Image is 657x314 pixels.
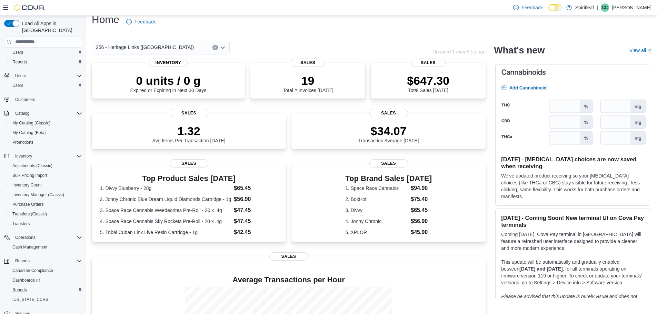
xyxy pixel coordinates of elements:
[7,190,85,200] button: Inventory Manager (Classic)
[10,58,82,66] span: Reports
[501,172,644,200] p: We've updated product receiving so your [MEDICAL_DATA] choices (like THCa or CBG) stay visible fo...
[407,74,449,93] div: Total Sales [DATE]
[521,4,542,11] span: Feedback
[7,118,85,128] button: My Catalog (Classic)
[10,191,67,199] a: Inventory Manager (Classic)
[15,153,32,159] span: Inventory
[100,229,231,236] dt: 5. Tribal Cuban Linx Live Resin Cartridge - 1g
[10,191,82,199] span: Inventory Manager (Classic)
[10,220,32,228] a: Transfers
[15,258,30,264] span: Reports
[7,57,85,67] button: Reports
[519,266,563,272] strong: [DATE] and [DATE]
[7,242,85,252] button: Cash Management
[15,235,36,240] span: Operations
[602,3,608,12] span: CC
[10,81,82,90] span: Users
[100,174,278,183] h3: Top Product Sales [DATE]
[501,156,644,170] h3: [DATE] - [MEDICAL_DATA] choices are now saved when receiving
[10,200,82,209] span: Purchase Orders
[601,3,609,12] div: Courtney C
[411,206,432,214] dd: $65.45
[12,202,44,207] span: Purchase Orders
[12,152,82,160] span: Inventory
[369,109,408,117] span: Sales
[212,45,218,50] button: Clear input
[12,173,47,178] span: Bulk Pricing Import
[10,295,51,304] a: [US_STATE] CCRS
[7,209,85,219] button: Transfers (Classic)
[7,180,85,190] button: Inventory Count
[7,128,85,138] button: My Catalog (Beta)
[15,111,29,116] span: Catalog
[14,4,45,11] img: Cova
[149,59,188,67] span: Inventory
[10,243,82,251] span: Cash Management
[7,275,85,285] a: Dashboards
[291,59,325,67] span: Sales
[10,295,82,304] span: Washington CCRS
[345,207,408,214] dt: 3. Divvy
[345,196,408,203] dt: 2. BoxHot
[358,124,419,143] div: Transaction Average [DATE]
[7,81,85,90] button: Users
[12,257,32,265] button: Reports
[96,43,194,51] span: 256 - Heritage Links ([GEOGRAPHIC_DATA])
[12,277,40,283] span: Dashboards
[7,200,85,209] button: Purchase Orders
[7,48,85,57] button: Users
[501,259,644,286] p: This update will be automatically and gradually enabled between , for all terminals operating on ...
[220,45,226,50] button: Open list of options
[10,138,36,146] a: Promotions
[369,159,408,168] span: Sales
[10,162,82,170] span: Adjustments (Classic)
[12,257,82,265] span: Reports
[345,229,408,236] dt: 5. XPLOR
[12,244,47,250] span: Cash Management
[629,48,651,53] a: View allExternal link
[130,74,207,88] p: 0 units / 0 g
[10,171,50,180] a: Bulk Pricing Import
[1,233,85,242] button: Operations
[12,233,82,242] span: Operations
[10,48,26,57] a: Users
[10,81,26,90] a: Users
[10,129,49,137] a: My Catalog (Beta)
[12,211,47,217] span: Transfers (Classic)
[411,184,432,192] dd: $94.90
[411,217,432,225] dd: $56.90
[548,4,563,11] input: Dark Mode
[510,1,545,14] a: Feedback
[12,221,30,226] span: Transfers
[10,276,43,284] a: Dashboards
[345,218,408,225] dt: 4. Jonny Chronic
[1,94,85,104] button: Customers
[12,109,32,118] button: Catalog
[501,294,637,306] em: Please be advised that this update is purely visual and does not impact payment functionality.
[12,130,46,135] span: My Catalog (Beta)
[12,140,33,145] span: Promotions
[12,95,38,104] a: Customers
[283,74,332,93] div: Total # Invoices [DATE]
[10,119,53,127] a: My Catalog (Classic)
[7,219,85,229] button: Transfers
[501,231,644,252] p: Coming [DATE], Cova Pay terminal in [GEOGRAPHIC_DATA] will feature a refreshed user interface des...
[7,171,85,180] button: Bulk Pricing Import
[12,120,51,126] span: My Catalog (Classic)
[10,210,50,218] a: Transfers (Classic)
[12,152,35,160] button: Inventory
[10,138,82,146] span: Promotions
[501,214,644,228] h3: [DATE] - Coming Soon! New terminal UI on Cova Pay terminals
[234,217,278,225] dd: $47.45
[12,297,48,302] span: [US_STATE] CCRS
[12,95,82,104] span: Customers
[12,83,23,88] span: Users
[170,159,208,168] span: Sales
[10,200,47,209] a: Purchase Orders
[100,207,231,214] dt: 3. Space Race Cannabis Weedeorites Pre-Roll - 20 x .4g
[123,15,158,29] a: Feedback
[647,49,651,53] svg: External link
[10,181,82,189] span: Inventory Count
[234,228,278,236] dd: $42.45
[100,218,231,225] dt: 4. Space Race Cannabis Sky Rockets Pre-Roll - 20 x .4g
